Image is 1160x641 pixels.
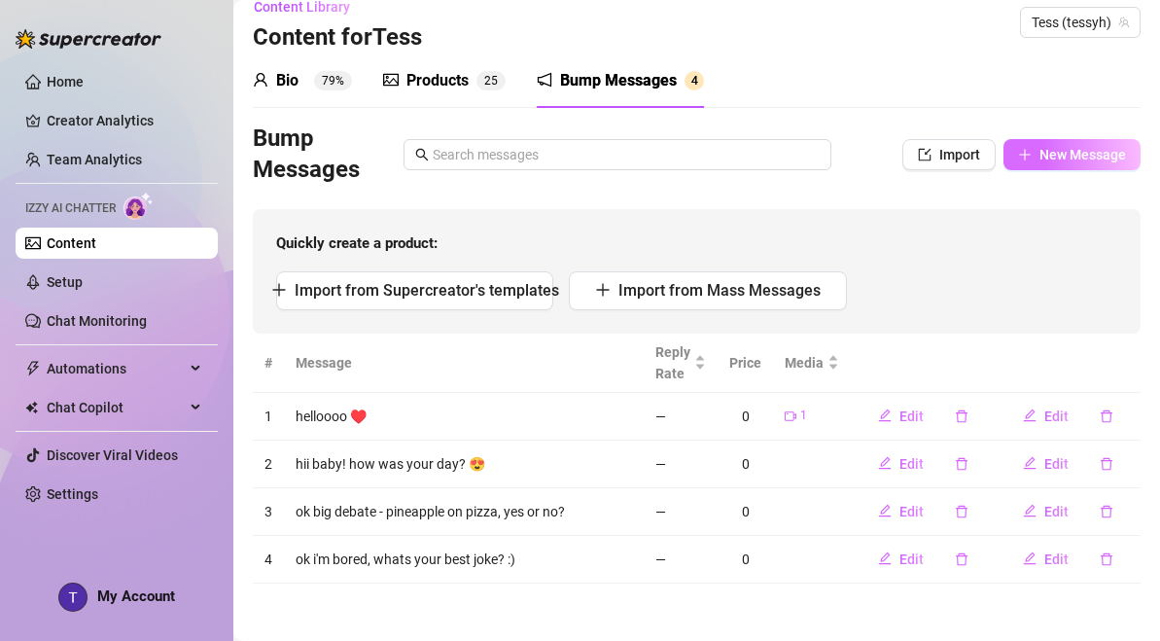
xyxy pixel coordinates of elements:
[295,281,559,300] span: Import from Supercreator's templates
[1084,544,1129,575] button: delete
[862,544,939,575] button: Edit
[1100,505,1113,518] span: delete
[253,393,284,441] td: 1
[569,271,846,310] button: Import from Mass Messages
[878,409,892,422] span: edit
[691,74,698,88] span: 4
[1084,401,1129,432] button: delete
[25,199,116,218] span: Izzy AI Chatter
[939,448,984,480] button: delete
[1007,496,1084,527] button: Edit
[314,71,352,90] sup: 79%
[955,410,968,423] span: delete
[939,544,984,575] button: delete
[1118,17,1130,28] span: team
[47,152,142,167] a: Team Analytics
[878,504,892,517] span: edit
[644,334,718,393] th: Reply Rate
[253,536,284,584] td: 4
[276,234,438,252] strong: Quickly create a product:
[878,552,892,565] span: edit
[284,536,644,584] td: ok i'm bored, whats your best joke? :)
[47,105,202,136] a: Creator Analytics
[1007,544,1084,575] button: Edit
[253,488,284,536] td: 3
[644,488,718,536] td: —
[16,29,161,49] img: logo-BBDzfeDw.svg
[1044,552,1069,567] span: Edit
[123,192,154,220] img: AI Chatter
[284,393,644,441] td: helloooo ♥️
[537,72,552,88] span: notification
[284,334,644,393] th: Message
[729,453,761,475] div: 0
[1007,401,1084,432] button: Edit
[939,147,980,162] span: Import
[476,71,506,90] sup: 25
[644,393,718,441] td: —
[718,334,773,393] th: Price
[47,353,185,384] span: Automations
[1003,139,1141,170] button: New Message
[47,392,185,423] span: Chat Copilot
[785,352,824,374] span: Media
[918,148,932,161] span: import
[383,72,399,88] span: picture
[1032,8,1129,37] span: Tess (tessyh)
[271,282,287,298] span: plus
[406,69,469,92] div: Products
[862,496,939,527] button: Edit
[1100,410,1113,423] span: delete
[1044,409,1069,424] span: Edit
[1023,504,1037,517] span: edit
[484,74,491,88] span: 2
[644,536,718,584] td: —
[491,74,498,88] span: 5
[253,72,268,88] span: user
[276,271,553,310] button: Import from Supercreator's templates
[97,588,175,605] span: My Account
[284,488,644,536] td: ok big debate - pineapple on pizza, yes or no?
[1084,448,1129,480] button: delete
[939,496,984,527] button: delete
[618,281,821,300] span: Import from Mass Messages
[939,401,984,432] button: delete
[1023,456,1037,470] span: edit
[1018,148,1032,161] span: plus
[47,447,178,463] a: Discover Viral Videos
[1044,456,1069,472] span: Edit
[902,139,996,170] button: Import
[1039,147,1126,162] span: New Message
[1023,552,1037,565] span: edit
[47,486,98,502] a: Settings
[1084,496,1129,527] button: delete
[47,313,147,329] a: Chat Monitoring
[899,456,924,472] span: Edit
[800,407,807,425] span: 1
[1023,409,1037,422] span: edit
[899,552,924,567] span: Edit
[253,22,422,53] h3: Content for Tess
[253,124,379,186] h3: Bump Messages
[595,282,611,298] span: plus
[655,341,690,384] span: Reply Rate
[47,74,84,89] a: Home
[1100,457,1113,471] span: delete
[729,549,761,570] div: 0
[955,457,968,471] span: delete
[560,69,677,92] div: Bump Messages
[1100,552,1113,566] span: delete
[729,501,761,522] div: 0
[253,334,284,393] th: #
[1007,448,1084,480] button: Edit
[433,144,820,165] input: Search messages
[955,505,968,518] span: delete
[899,504,924,519] span: Edit
[25,401,38,414] img: Chat Copilot
[685,71,704,90] sup: 4
[899,409,924,424] span: Edit
[773,334,851,393] th: Media
[415,148,429,161] span: search
[276,69,299,92] div: Bio
[47,274,83,290] a: Setup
